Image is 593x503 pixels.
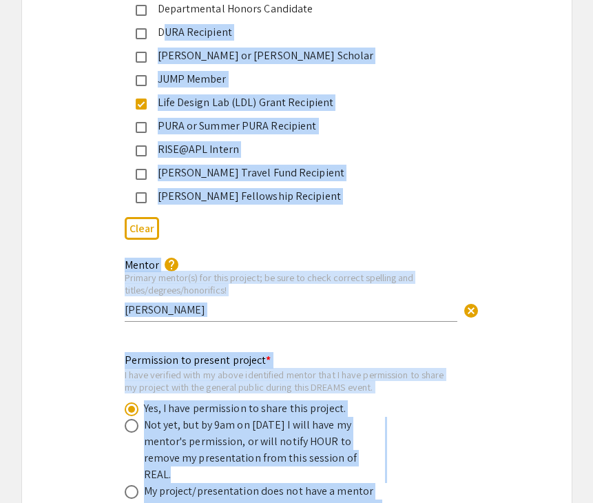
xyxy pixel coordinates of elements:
[147,24,436,41] div: DURA Recipient
[147,48,436,64] div: [PERSON_NAME] or [PERSON_NAME] Scholar
[147,118,436,134] div: PURA or Summer PURA Recipient
[147,141,436,158] div: RISE@APL Intern
[147,71,436,88] div: JUMP Member
[144,417,385,483] div: Not yet, but by 9am on [DATE] I will have my mentor's permission, or will notify HOUR to remove m...
[125,217,159,240] button: Clear
[125,302,457,317] input: Type Here
[457,296,485,324] button: Clear
[144,400,346,417] div: Yes, I have permission to share this project.
[10,441,59,493] iframe: Chat
[147,94,436,111] div: Life Design Lab (LDL) Grant Recipient
[147,165,436,181] div: [PERSON_NAME] Travel Fund Recipient
[163,256,180,273] mat-icon: help
[125,258,159,272] mat-label: Mentor
[125,353,271,367] mat-label: Permission to present project
[147,188,436,205] div: [PERSON_NAME] Fellowship Recipient
[125,271,457,296] div: Primary mentor(s) for this project; be sure to check correct spelling and titles/degrees/honorifics!
[463,302,479,319] span: cancel
[147,1,436,17] div: Departmental Honors Candidate
[125,369,447,393] div: I have verified with my above identified mentor that I have permission to share my project with t...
